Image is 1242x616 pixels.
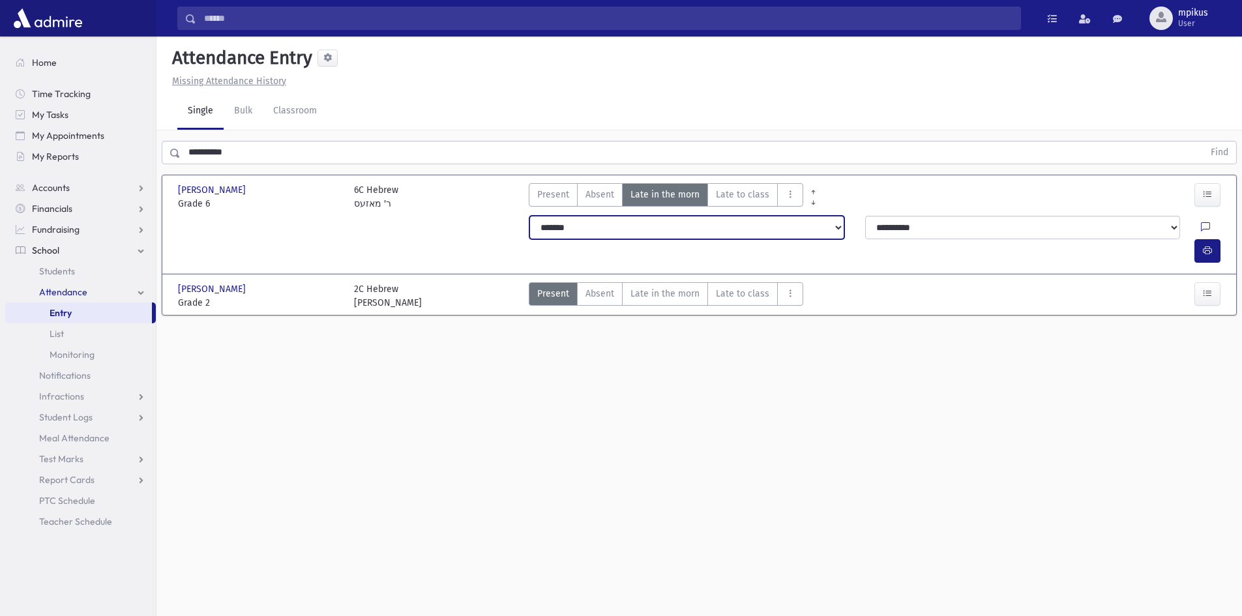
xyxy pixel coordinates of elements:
a: Home [5,52,156,73]
span: PTC Schedule [39,495,95,506]
span: Late to class [716,188,769,201]
span: mpikus [1178,8,1208,18]
a: Entry [5,302,152,323]
a: School [5,240,156,261]
a: Infractions [5,386,156,407]
a: List [5,323,156,344]
a: Notifications [5,365,156,386]
a: Fundraising [5,219,156,240]
a: Student Logs [5,407,156,428]
span: Absent [585,188,614,201]
span: Late to class [716,287,769,301]
a: Monitoring [5,344,156,365]
span: [PERSON_NAME] [178,183,248,197]
span: User [1178,18,1208,29]
a: Teacher Schedule [5,511,156,532]
a: Attendance [5,282,156,302]
span: Monitoring [50,349,95,360]
a: My Reports [5,146,156,167]
span: Report Cards [39,474,95,486]
span: Fundraising [32,224,80,235]
span: Time Tracking [32,88,91,100]
a: Bulk [224,93,263,130]
a: Accounts [5,177,156,198]
h5: Attendance Entry [167,47,312,69]
span: Student Logs [39,411,93,423]
a: Missing Attendance History [167,76,286,87]
span: Present [537,287,569,301]
span: Late in the morn [630,287,700,301]
div: AttTypes [529,183,803,211]
a: Financials [5,198,156,219]
span: Absent [585,287,614,301]
a: Single [177,93,224,130]
img: AdmirePro [10,5,85,31]
a: My Tasks [5,104,156,125]
div: AttTypes [529,282,803,310]
span: School [32,244,59,256]
span: Teacher Schedule [39,516,112,527]
span: [PERSON_NAME] [178,282,248,296]
div: 2C Hebrew [PERSON_NAME] [354,282,422,310]
a: Students [5,261,156,282]
a: Time Tracking [5,83,156,104]
span: Accounts [32,182,70,194]
span: Entry [50,307,72,319]
span: Grade 6 [178,197,341,211]
span: My Tasks [32,109,68,121]
a: PTC Schedule [5,490,156,511]
button: Find [1203,141,1236,164]
span: My Reports [32,151,79,162]
span: Notifications [39,370,91,381]
a: Meal Attendance [5,428,156,448]
input: Search [196,7,1020,30]
a: My Appointments [5,125,156,146]
u: Missing Attendance History [172,76,286,87]
span: Late in the morn [630,188,700,201]
a: Classroom [263,93,327,130]
span: Students [39,265,75,277]
span: My Appointments [32,130,104,141]
a: Report Cards [5,469,156,490]
span: List [50,328,64,340]
a: Test Marks [5,448,156,469]
span: Present [537,188,569,201]
span: Meal Attendance [39,432,110,444]
span: Grade 2 [178,296,341,310]
span: Test Marks [39,453,83,465]
span: Infractions [39,390,84,402]
span: Financials [32,203,72,214]
span: Home [32,57,57,68]
div: 6C Hebrew ר' מאזעס [354,183,398,211]
span: Attendance [39,286,87,298]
